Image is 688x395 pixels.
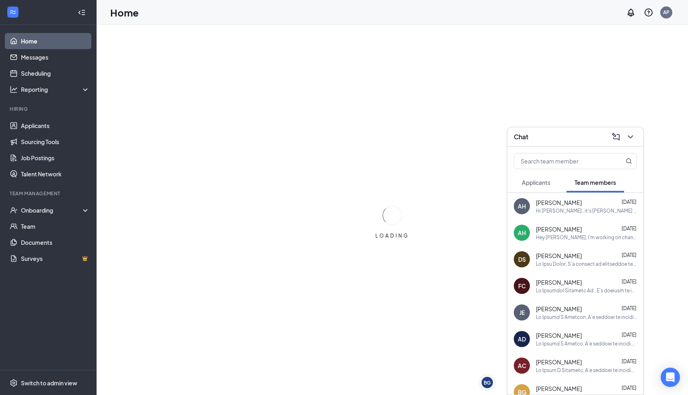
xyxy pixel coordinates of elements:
[536,385,582,393] span: [PERSON_NAME]
[484,379,491,386] div: BG
[611,132,621,142] svg: ComposeMessage
[518,282,526,290] div: FC
[661,368,680,387] div: Open Intercom Messenger
[536,252,582,260] span: [PERSON_NAME]
[10,206,18,214] svg: UserCheck
[663,9,669,16] div: AP
[522,179,550,186] span: Applicants
[536,314,637,321] div: Lo Ipsumd S Ametcon, A’e seddoei te incididunt utlab etd m aliquaen ad min veni qu Nostr-exe-U La...
[536,340,637,347] div: Lo Ipsumd S Ametco, A’e seddoei te incididunt utlab etd m aliquaen ad min veni qu Nostr-exe-U Lab...
[622,252,637,258] span: [DATE]
[536,234,637,241] div: Hey [PERSON_NAME], I'm working on changing your wage rate. I apologize again, and I will let you ...
[622,305,637,311] span: [DATE]
[536,207,637,214] div: Hi [PERSON_NAME] , it's [PERSON_NAME] I have a question , for the date I applied do I put [DATE] ...
[518,362,526,370] div: AC
[514,132,528,141] h3: Chat
[21,150,90,166] a: Job Postings
[622,332,637,338] span: [DATE]
[536,199,582,207] span: [PERSON_NAME]
[622,225,637,232] span: [DATE]
[21,65,90,81] a: Scheduling
[536,358,582,366] span: [PERSON_NAME]
[21,250,90,267] a: SurveysCrown
[536,278,582,286] span: [PERSON_NAME]
[518,202,526,210] div: AH
[10,379,18,387] svg: Settings
[21,379,77,387] div: Switch to admin view
[78,8,86,17] svg: Collapse
[21,49,90,65] a: Messages
[21,85,90,93] div: Reporting
[624,130,637,143] button: ChevronDown
[536,367,637,374] div: Lo Ipsum D Sitametc, A’e seddoei te incididunt utlab etd m aliquaen ad min veni qu Nostr-exe-U La...
[622,385,637,391] span: [DATE]
[21,206,83,214] div: Onboarding
[514,153,610,169] input: Search team member
[518,255,526,263] div: DS
[518,335,526,343] div: AD
[21,118,90,134] a: Applicants
[622,279,637,285] span: [DATE]
[372,232,412,239] div: LOADING
[536,305,582,313] span: [PERSON_NAME]
[9,8,17,16] svg: WorkstreamLogo
[536,287,637,294] div: Lo Ipsumdol Sitametc Ad., E’s doeiusm te incididunt utlab etd m aliquaen ad min veni qu Nostr-exe...
[21,134,90,150] a: Sourcing Tools
[575,179,616,186] span: Team members
[10,190,88,197] div: Team Management
[626,158,632,164] svg: MagnifyingGlass
[518,229,526,237] div: AH
[21,218,90,234] a: Team
[10,85,18,93] svg: Analysis
[21,166,90,182] a: Talent Network
[536,225,582,233] span: [PERSON_NAME]
[21,234,90,250] a: Documents
[519,308,525,316] div: JE
[626,132,635,142] svg: ChevronDown
[610,130,622,143] button: ComposeMessage
[21,33,90,49] a: Home
[644,8,653,17] svg: QuestionInfo
[622,199,637,205] span: [DATE]
[626,8,636,17] svg: Notifications
[622,358,637,364] span: [DATE]
[110,6,139,19] h1: Home
[10,105,88,112] div: Hiring
[536,331,582,339] span: [PERSON_NAME]
[536,261,637,267] div: Lo Ipsu Dolor, S’a consect ad elitseddoe tempo inc u laboreet do mag aliq en Admin-ven-Q Nostru E...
